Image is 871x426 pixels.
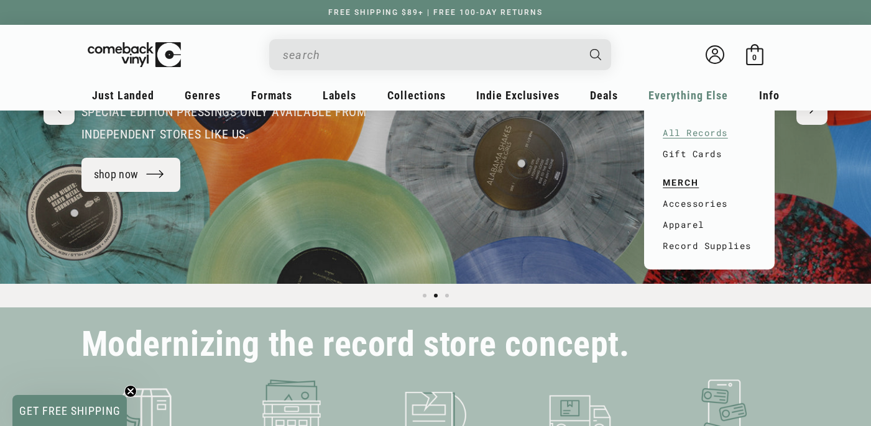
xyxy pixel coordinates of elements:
a: Accessories [663,193,756,214]
span: Indie Exclusives [476,89,560,102]
span: Everything Else [648,89,728,102]
span: Collections [387,89,446,102]
button: Load slide 2 of 3 [430,290,441,301]
button: Search [579,39,612,70]
button: Load slide 1 of 3 [419,290,430,301]
a: Gift Cards [663,143,756,165]
span: Genres [185,89,221,102]
button: Close teaser [124,385,137,397]
span: Formats [251,89,292,102]
div: GET FREE SHIPPINGClose teaser [12,395,127,426]
span: 0 [752,53,757,62]
span: Labels [323,89,356,102]
a: FREE SHIPPING $89+ | FREE 100-DAY RETURNS [316,8,555,17]
input: When autocomplete results are available use up and down arrows to review and enter to select [283,42,578,68]
div: Search [269,39,611,70]
a: shop now [81,158,181,192]
span: special edition pressings only available from independent stores like us. [81,104,367,142]
button: Load slide 3 of 3 [441,290,453,301]
a: All Records [663,122,756,143]
span: Deals [590,89,618,102]
a: Apparel [663,214,756,235]
a: Record Supplies [663,235,756,256]
span: Just Landed [92,89,154,102]
h2: Modernizing the record store concept. [81,330,630,359]
span: GET FREE SHIPPING [19,404,121,417]
span: Info [759,89,780,102]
